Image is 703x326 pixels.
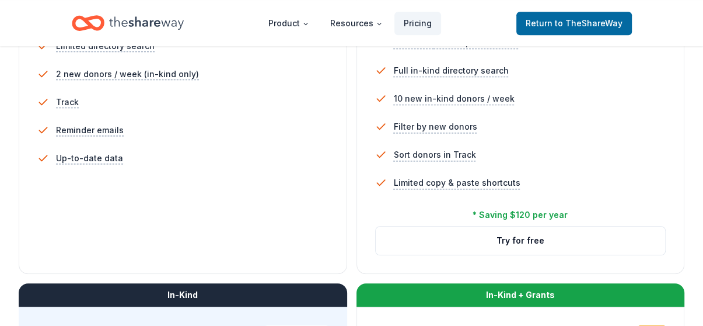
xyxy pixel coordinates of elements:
[516,12,632,35] a: Returnto TheShareWay
[356,283,685,307] div: In-Kind + Grants
[394,148,476,162] span: Sort donors in Track
[526,16,622,30] span: Return
[394,12,441,35] a: Pricing
[394,176,520,190] span: Limited copy & paste shortcuts
[19,283,347,307] div: In-Kind
[56,39,155,53] span: Limited directory search
[473,208,568,222] div: * Saving $120 per year
[56,151,123,165] span: Up-to-date data
[376,227,666,255] button: Try for free
[555,18,622,28] span: to TheShareWay
[259,12,319,35] button: Product
[394,64,509,78] span: Full in-kind directory search
[56,123,124,137] span: Reminder emails
[259,9,441,37] nav: Main
[394,120,477,134] span: Filter by new donors
[394,92,515,106] span: 10 new in-kind donors / week
[56,67,199,81] span: 2 new donors / week (in-kind only)
[72,9,184,37] a: Home
[321,12,392,35] button: Resources
[56,95,79,109] span: Track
